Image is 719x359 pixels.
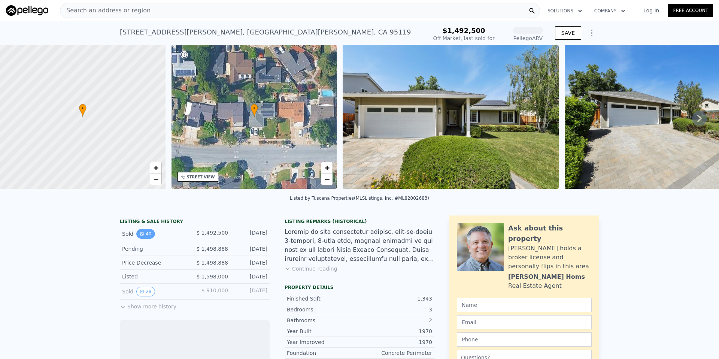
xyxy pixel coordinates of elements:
div: 1970 [359,328,432,335]
a: Zoom in [321,162,333,174]
span: $ 1,498,888 [196,260,228,266]
div: STREET VIEW [187,174,215,180]
input: Email [457,315,592,329]
div: 2 [359,317,432,324]
div: Listed by Tuscana Properties (MLSListings, Inc. #ML82002683) [290,196,429,201]
button: Show more history [120,300,176,310]
button: Solutions [541,4,588,18]
div: Sold [122,229,189,239]
button: View historical data [136,229,155,239]
span: − [325,174,330,184]
button: SAVE [555,26,581,40]
div: Pellego ARV [513,34,543,42]
div: Listed [122,273,189,280]
div: Listing Remarks (Historical) [285,218,434,224]
span: $ 1,492,500 [196,230,228,236]
div: Bathrooms [287,317,359,324]
div: Foundation [287,349,359,357]
span: • [79,105,87,112]
img: Pellego [6,5,48,16]
div: Property details [285,284,434,290]
div: [PERSON_NAME] Homs [508,272,585,281]
button: Company [588,4,631,18]
div: Finished Sqft [287,295,359,302]
div: 3 [359,306,432,313]
div: Year Built [287,328,359,335]
div: 1970 [359,338,432,346]
input: Phone [457,332,592,347]
div: Ask about this property [508,223,592,244]
span: + [325,163,330,172]
button: Continue reading [285,265,337,272]
div: [PERSON_NAME] holds a broker license and personally flips in this area [508,244,592,271]
span: $ 1,598,000 [196,274,228,280]
span: • [251,105,258,112]
img: Sale: 165572534 Parcel: 28629670 [343,45,559,189]
div: Real Estate Agent [508,281,562,290]
div: [DATE] [234,229,267,239]
div: • [251,104,258,117]
div: Off Market, last sold for [433,34,495,42]
a: Free Account [668,4,713,17]
div: Concrete Perimeter [359,349,432,357]
span: $ 1,498,888 [196,246,228,252]
div: Year Improved [287,338,359,346]
div: [DATE] [234,245,267,253]
a: Zoom out [150,174,161,185]
span: $1,492,500 [443,27,485,34]
button: View historical data [136,287,155,296]
div: [DATE] [234,259,267,266]
span: Search an address or region [60,6,151,15]
div: Price Decrease [122,259,189,266]
a: Zoom out [321,174,333,185]
div: Bedrooms [287,306,359,313]
div: [DATE] [234,273,267,280]
div: Pending [122,245,189,253]
a: Log In [634,7,668,14]
div: Loremip do sita consectetur adipisc, elit-se-doeiu 3-tempori, 8-utla etdo, magnaal enimadmi ve qu... [285,227,434,263]
span: $ 910,000 [201,287,228,293]
button: Show Options [584,25,599,40]
a: Zoom in [150,162,161,174]
span: − [153,174,158,184]
div: Sold [122,287,189,296]
div: [DATE] [234,287,267,296]
input: Name [457,298,592,312]
div: LISTING & SALE HISTORY [120,218,270,226]
div: • [79,104,87,117]
div: 1,343 [359,295,432,302]
div: [STREET_ADDRESS][PERSON_NAME] , [GEOGRAPHIC_DATA][PERSON_NAME] , CA 95119 [120,27,411,37]
span: + [153,163,158,172]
